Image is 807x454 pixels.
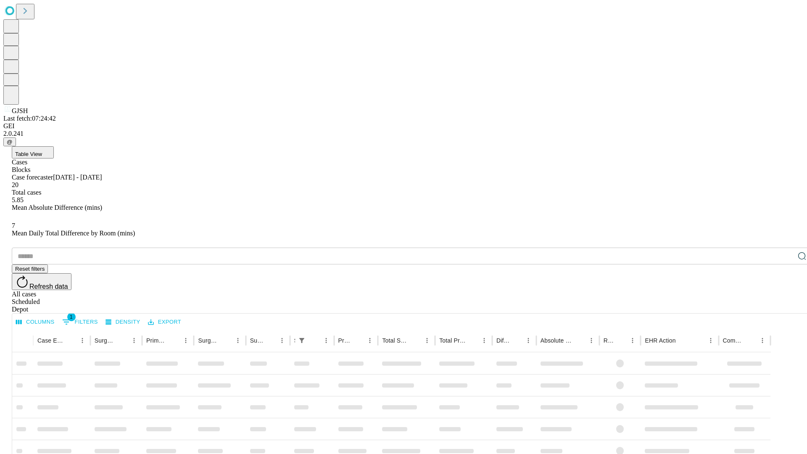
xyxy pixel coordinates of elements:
button: Sort [168,335,180,346]
button: Export [146,316,183,329]
button: Select columns [14,316,57,329]
div: Case Epic Id [37,337,64,344]
span: Last fetch: 07:24:42 [3,115,56,122]
div: Total Predicted Duration [439,337,466,344]
button: Sort [467,335,478,346]
button: Menu [585,335,597,346]
span: 20 [12,181,18,188]
button: Table View [12,146,54,158]
span: Case forecaster [12,174,53,181]
button: Sort [65,335,76,346]
div: Surgery Name [198,337,219,344]
button: Menu [232,335,244,346]
span: [DATE] - [DATE] [53,174,102,181]
span: Mean Daily Total Difference by Room (mins) [12,230,135,237]
button: Menu [276,335,288,346]
div: 2.0.241 [3,130,804,137]
button: Sort [409,335,421,346]
button: Menu [421,335,433,346]
button: Menu [627,335,638,346]
span: Table View [15,151,42,157]
button: Sort [615,335,627,346]
button: Menu [478,335,490,346]
div: Primary Service [146,337,167,344]
span: 7 [12,222,15,229]
button: Menu [757,335,768,346]
button: Sort [264,335,276,346]
span: @ [7,139,13,145]
span: GJSH [12,107,28,114]
button: Show filters [60,315,100,329]
button: Menu [364,335,376,346]
button: Reset filters [12,264,48,273]
button: Sort [574,335,585,346]
button: Menu [705,335,717,346]
span: 1 [67,313,76,321]
button: Sort [677,335,688,346]
button: Sort [745,335,757,346]
div: 1 active filter [296,335,308,346]
span: 5.85 [12,196,24,203]
div: Total Scheduled Duration [382,337,409,344]
button: Menu [76,335,88,346]
span: Reset filters [15,266,45,272]
div: EHR Action [645,337,675,344]
button: Menu [320,335,332,346]
button: Menu [180,335,192,346]
span: Refresh data [29,283,68,290]
span: Total cases [12,189,41,196]
button: Sort [511,335,522,346]
div: Surgery Date [250,337,264,344]
div: Absolute Difference [541,337,573,344]
button: Menu [522,335,534,346]
div: Predicted In Room Duration [338,337,352,344]
span: Mean Absolute Difference (mins) [12,204,102,211]
div: Difference [496,337,510,344]
button: Density [103,316,142,329]
button: Sort [220,335,232,346]
button: @ [3,137,16,146]
div: Comments [723,337,744,344]
button: Sort [352,335,364,346]
button: Refresh data [12,273,71,290]
div: Surgeon Name [95,337,116,344]
div: Resolved in EHR [604,337,614,344]
div: GEI [3,122,804,130]
button: Sort [116,335,128,346]
div: Scheduled In Room Duration [294,337,295,344]
button: Menu [128,335,140,346]
button: Sort [309,335,320,346]
button: Show filters [296,335,308,346]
